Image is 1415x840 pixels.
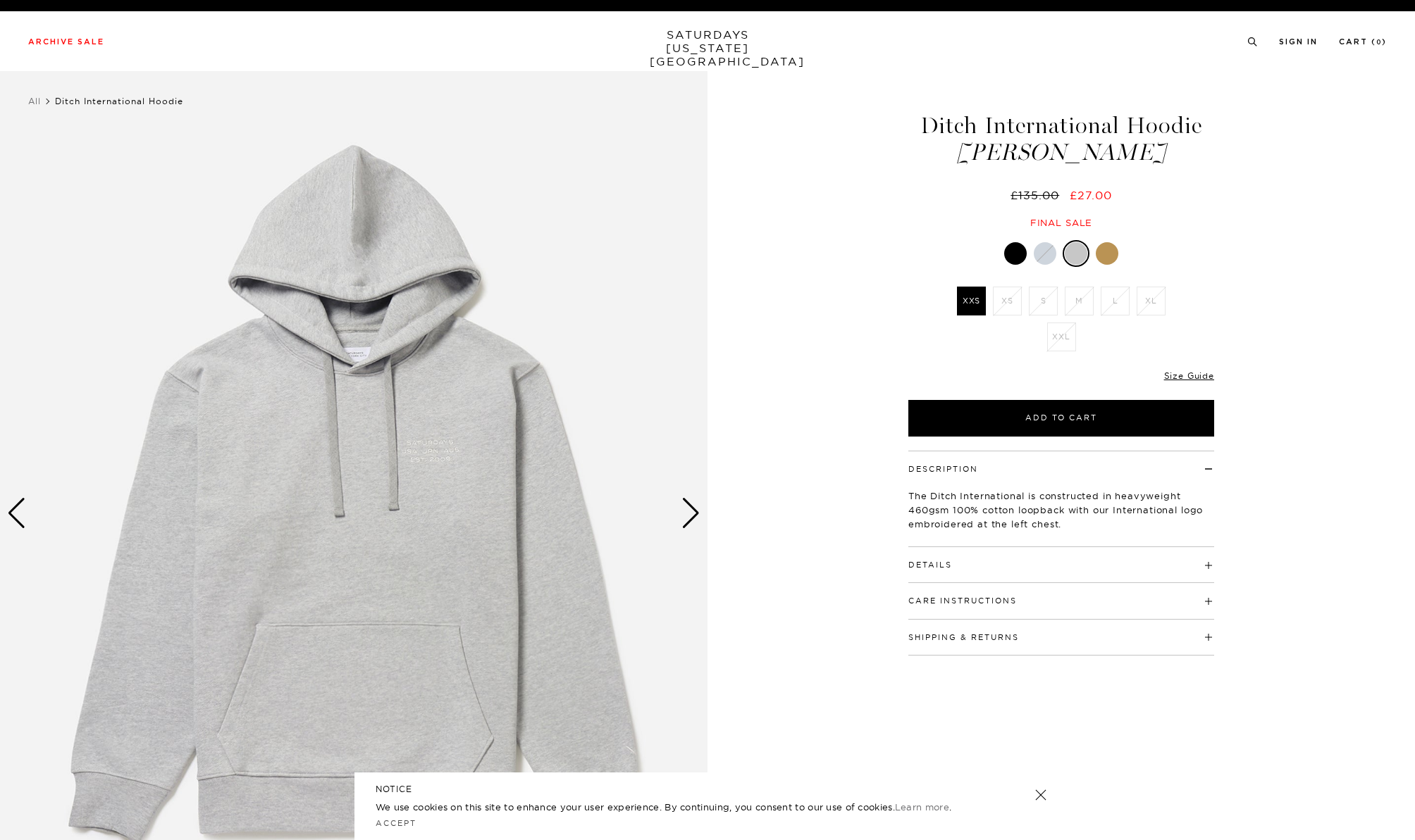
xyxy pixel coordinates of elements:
[908,561,952,569] button: Details
[908,465,978,473] button: Description
[1164,370,1214,381] a: Size Guide
[376,783,1039,796] h5: NOTICE
[681,498,700,529] div: Next slide
[1376,39,1382,46] small: 0
[908,489,1214,531] p: The Ditch International is constructed in heavyweight 460gsm 100% cotton loopback with our Intern...
[906,141,1216,164] span: [PERSON_NAME]
[650,28,766,68] a: SATURDAYS[US_STATE][GEOGRAPHIC_DATA]
[376,800,989,814] p: We use cookies on this site to enhance your user experience. By continuing, you consent to our us...
[55,96,183,106] span: Ditch International Hoodie
[28,96,41,106] a: All
[957,287,986,315] label: XXS
[906,217,1216,229] div: Final sale
[7,498,26,529] div: Previous slide
[1339,38,1387,46] a: Cart (0)
[908,400,1214,437] button: Add to Cart
[908,597,1017,605] button: Care Instructions
[28,38,104,46] a: Archive Sale
[906,114,1216,164] h1: Ditch International Hoodie
[1011,188,1065,202] del: £135.00
[895,801,949,813] a: Learn more
[908,634,1019,641] button: Shipping & Returns
[376,818,416,828] a: Accept
[1070,188,1112,202] span: £27.00
[1279,38,1318,46] a: Sign In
